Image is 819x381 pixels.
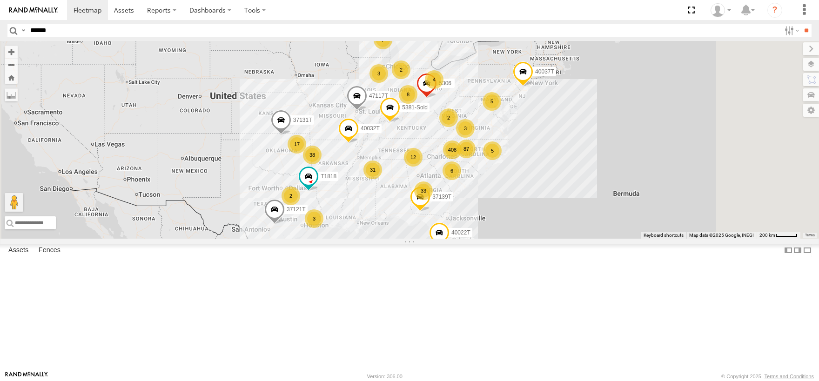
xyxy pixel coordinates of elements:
span: 40037T [535,68,554,74]
span: 37121T [287,206,306,213]
a: Visit our Website [5,372,48,381]
a: Terms and Conditions [765,374,814,379]
span: 37131T [293,117,312,123]
label: Search Query [20,24,27,37]
div: 3 [305,209,323,228]
div: 408 [443,140,462,159]
span: Map data ©2025 Google, INEGI [689,233,754,238]
span: 5306 [439,80,451,87]
label: Assets [4,244,33,257]
div: 33 [414,181,433,200]
span: 40032T [361,125,380,132]
button: Drag Pegman onto the map to open Street View [5,193,23,212]
button: Map Scale: 200 km per 44 pixels [757,232,800,239]
div: 2 [392,60,410,79]
div: 2 [282,187,300,205]
label: Measure [5,88,18,101]
label: Hide Summary Table [803,244,812,257]
span: 40022T [451,229,470,235]
img: rand-logo.svg [9,7,58,13]
i: ? [767,3,782,18]
label: Dock Summary Table to the Left [784,244,793,257]
div: 31 [363,160,382,179]
div: 4 [425,70,443,89]
div: 3 [369,64,388,83]
div: Denise Wike [707,3,734,17]
button: Zoom Home [5,71,18,84]
div: 5 [483,141,502,160]
span: 37139T [432,194,451,200]
div: © Copyright 2025 - [721,374,814,379]
span: 200 km [759,233,775,238]
div: 5 [483,92,501,111]
label: Fences [34,244,65,257]
div: 87 [457,140,476,158]
div: 3 [456,119,475,138]
label: Dock Summary Table to the Right [793,244,802,257]
button: Zoom in [5,46,18,58]
button: Keyboard shortcuts [644,232,684,239]
label: Search Filter Options [781,24,801,37]
div: 38 [303,146,322,164]
div: 7 [374,31,392,49]
span: T1818 [321,173,336,180]
div: 6 [443,161,461,180]
span: 47117T [369,93,388,99]
button: Zoom out [5,58,18,71]
div: 2 [439,108,458,127]
a: Terms (opens in new tab) [805,234,815,237]
label: Map Settings [803,104,819,117]
span: 5381-Sold [402,104,428,111]
div: Version: 306.00 [367,374,403,379]
div: 12 [404,148,423,167]
div: 17 [288,135,306,154]
div: 8 [399,85,417,104]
